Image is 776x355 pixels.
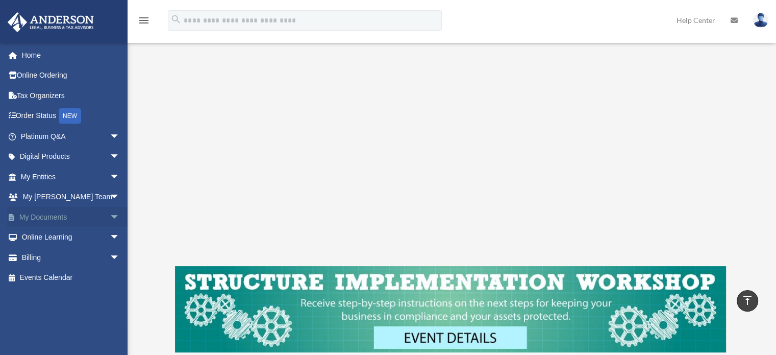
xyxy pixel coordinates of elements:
span: arrow_drop_down [110,187,130,208]
a: Order StatusNEW [7,106,135,127]
span: arrow_drop_down [110,207,130,228]
span: arrow_drop_down [110,247,130,268]
span: arrow_drop_down [110,147,130,168]
i: search [170,14,182,25]
img: Anderson Advisors Platinum Portal [5,12,97,32]
img: User Pic [753,13,768,28]
a: menu [138,18,150,27]
i: menu [138,14,150,27]
span: arrow_drop_down [110,227,130,248]
a: Online Learningarrow_drop_down [7,227,135,248]
i: vertical_align_top [741,294,754,306]
span: arrow_drop_down [110,126,130,147]
span: arrow_drop_down [110,167,130,187]
a: Tax Organizers [7,85,135,106]
a: Home [7,45,135,65]
a: My [PERSON_NAME] Teamarrow_drop_down [7,187,135,207]
a: My Documentsarrow_drop_down [7,207,135,227]
a: Events Calendar [7,268,135,288]
a: Online Ordering [7,65,135,86]
a: vertical_align_top [737,290,758,312]
div: NEW [59,108,81,124]
a: Billingarrow_drop_down [7,247,135,268]
a: My Entitiesarrow_drop_down [7,167,135,187]
a: Platinum Q&Aarrow_drop_down [7,126,135,147]
a: Digital Productsarrow_drop_down [7,147,135,167]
